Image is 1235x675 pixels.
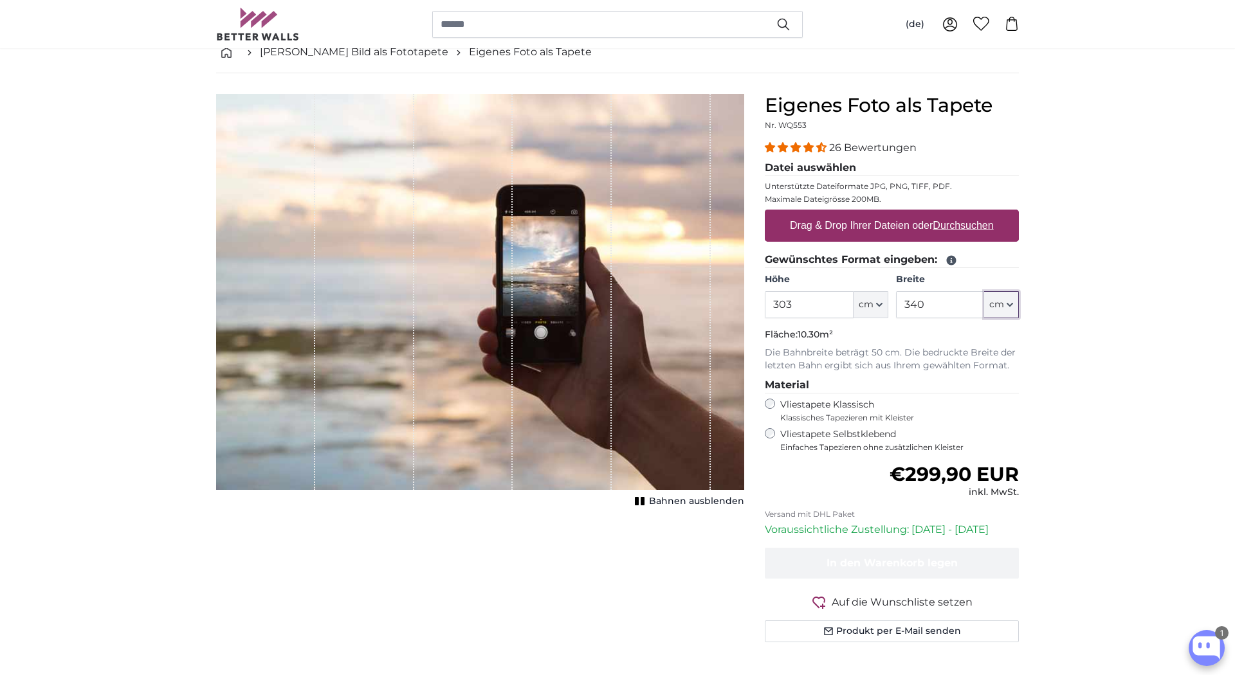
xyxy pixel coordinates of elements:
label: Vliestapete Klassisch [780,399,1008,423]
span: Einfaches Tapezieren ohne zusätzlichen Kleister [780,442,1019,453]
span: €299,90 EUR [890,462,1019,486]
p: Versand mit DHL Paket [765,509,1019,519]
p: Die Bahnbreite beträgt 50 cm. Die bedruckte Breite der letzten Bahn ergibt sich aus Ihrem gewählt... [765,346,1019,372]
h1: Eigenes Foto als Tapete [765,94,1019,117]
u: Durchsuchen [933,220,994,231]
span: Nr. WQ553 [765,120,807,130]
label: Vliestapete Selbstklebend [780,428,1019,453]
legend: Gewünschtes Format eingeben: [765,252,1019,268]
img: Betterwalls [216,8,300,40]
div: inkl. MwSt. [890,486,1019,499]
button: cm [984,291,1019,318]
nav: breadcrumbs [216,32,1019,73]
span: Klassisches Tapezieren mit Kleister [780,413,1008,423]
span: Auf die Wunschliste setzen [832,595,973,610]
label: Drag & Drop Ihrer Dateien oder [785,213,999,239]
span: In den Warenkorb legen [827,557,958,569]
label: Höhe [765,273,888,286]
p: Voraussichtliche Zustellung: [DATE] - [DATE] [765,522,1019,537]
span: cm [989,298,1004,311]
span: 4.54 stars [765,141,829,154]
label: Breite [896,273,1019,286]
button: Bahnen ausblenden [631,492,744,510]
button: Open chatbox [1189,630,1225,666]
span: 26 Bewertungen [829,141,917,154]
div: 1 of 1 [216,94,744,510]
p: Unterstützte Dateiformate JPG, PNG, TIFF, PDF. [765,181,1019,192]
span: Bahnen ausblenden [649,495,744,508]
a: [PERSON_NAME] Bild als Fototapete [260,44,448,60]
legend: Datei auswählen [765,160,1019,176]
div: 1 [1215,626,1229,640]
p: Maximale Dateigrösse 200MB. [765,194,1019,204]
legend: Material [765,377,1019,393]
a: Eigenes Foto als Tapete [469,44,592,60]
span: cm [859,298,874,311]
button: In den Warenkorb legen [765,548,1019,579]
span: 10.30m² [798,328,833,340]
button: Produkt per E-Mail senden [765,620,1019,642]
p: Fläche: [765,328,1019,341]
button: cm [854,291,888,318]
button: Auf die Wunschliste setzen [765,594,1019,610]
button: (de) [895,13,935,36]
